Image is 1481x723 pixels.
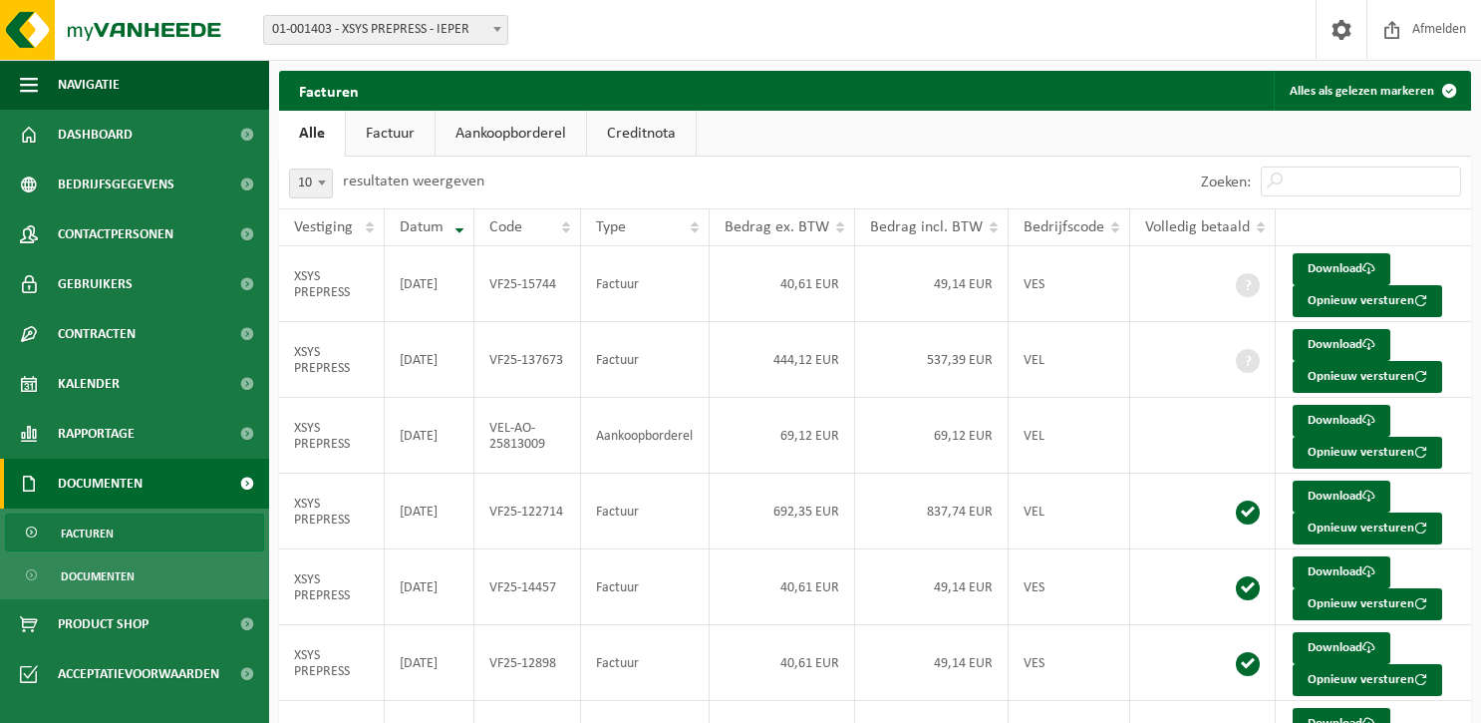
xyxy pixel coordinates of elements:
span: Facturen [61,515,114,552]
iframe: chat widget [10,679,333,723]
td: 40,61 EUR [710,625,855,701]
td: Aankoopborderel [581,398,710,474]
label: Zoeken: [1201,175,1251,190]
span: Code [489,219,522,235]
td: VF25-137673 [474,322,581,398]
a: Download [1293,329,1390,361]
span: Bedrag ex. BTW [725,219,829,235]
span: Type [596,219,626,235]
td: 40,61 EUR [710,549,855,625]
td: XSYS PREPRESS [279,549,385,625]
span: Acceptatievoorwaarden [58,649,219,699]
a: Aankoopborderel [436,111,586,157]
td: VEL [1009,398,1130,474]
a: Download [1293,405,1390,437]
td: XSYS PREPRESS [279,474,385,549]
td: XSYS PREPRESS [279,398,385,474]
td: 69,12 EUR [710,398,855,474]
span: Volledig betaald [1145,219,1250,235]
span: Contactpersonen [58,209,173,259]
td: Factuur [581,246,710,322]
td: VF25-14457 [474,549,581,625]
td: VEL [1009,474,1130,549]
td: Factuur [581,625,710,701]
button: Opnieuw versturen [1293,361,1442,393]
button: Opnieuw versturen [1293,285,1442,317]
td: 537,39 EUR [855,322,1009,398]
a: Alle [279,111,345,157]
span: Product Shop [58,599,148,649]
a: Download [1293,556,1390,588]
span: Bedrijfsgegevens [58,160,174,209]
td: XSYS PREPRESS [279,322,385,398]
label: resultaten weergeven [343,174,484,189]
span: Navigatie [58,60,120,110]
a: Download [1293,481,1390,513]
span: Datum [400,219,444,235]
a: Creditnota [587,111,696,157]
a: Download [1293,632,1390,664]
td: [DATE] [385,322,473,398]
td: [DATE] [385,549,473,625]
td: [DATE] [385,398,473,474]
button: Opnieuw versturen [1293,588,1442,620]
td: Factuur [581,474,710,549]
td: VES [1009,625,1130,701]
button: Opnieuw versturen [1293,664,1442,696]
td: 49,14 EUR [855,246,1009,322]
td: 49,14 EUR [855,549,1009,625]
td: VEL-AO-25813009 [474,398,581,474]
td: [DATE] [385,246,473,322]
span: Contracten [58,309,136,359]
span: Dashboard [58,110,133,160]
span: Rapportage [58,409,135,459]
button: Opnieuw versturen [1293,437,1442,469]
td: 49,14 EUR [855,625,1009,701]
button: Opnieuw versturen [1293,513,1442,544]
span: Gebruikers [58,259,133,309]
span: Documenten [61,557,135,595]
td: VEL [1009,322,1130,398]
h2: Facturen [279,71,379,110]
span: Bedrag incl. BTW [870,219,983,235]
span: Kalender [58,359,120,409]
a: Download [1293,253,1390,285]
button: Alles als gelezen markeren [1274,71,1469,111]
a: Documenten [5,556,264,594]
td: VES [1009,549,1130,625]
span: 01-001403 - XSYS PREPRESS - IEPER [264,16,507,44]
td: VF25-15744 [474,246,581,322]
td: 837,74 EUR [855,474,1009,549]
span: 10 [290,170,332,197]
td: Factuur [581,322,710,398]
td: VF25-122714 [474,474,581,549]
td: XSYS PREPRESS [279,625,385,701]
span: Documenten [58,459,143,509]
td: VES [1009,246,1130,322]
td: [DATE] [385,474,473,549]
td: 40,61 EUR [710,246,855,322]
span: 10 [289,169,333,198]
td: 692,35 EUR [710,474,855,549]
td: XSYS PREPRESS [279,246,385,322]
span: Bedrijfscode [1024,219,1104,235]
td: 69,12 EUR [855,398,1009,474]
td: [DATE] [385,625,473,701]
span: 01-001403 - XSYS PREPRESS - IEPER [263,15,508,45]
span: Vestiging [294,219,353,235]
td: 444,12 EUR [710,322,855,398]
a: Facturen [5,514,264,551]
td: Factuur [581,549,710,625]
a: Factuur [346,111,435,157]
td: VF25-12898 [474,625,581,701]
